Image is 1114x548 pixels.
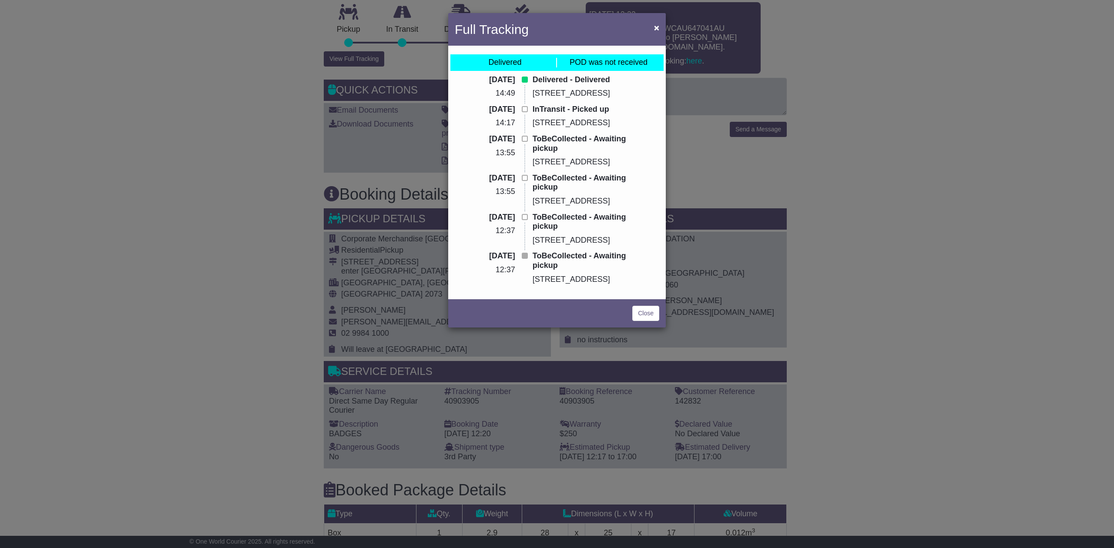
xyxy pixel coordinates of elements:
p: [DATE] [475,134,515,144]
div: Delivered [488,58,521,67]
a: Close [632,306,659,321]
p: [STREET_ADDRESS] [533,118,639,128]
p: [STREET_ADDRESS] [533,275,639,284]
button: Close [650,19,664,37]
p: InTransit - Picked up [533,105,639,114]
p: 12:37 [475,265,515,275]
p: 13:55 [475,148,515,158]
p: [DATE] [475,105,515,114]
p: [DATE] [475,174,515,183]
p: [STREET_ADDRESS] [533,157,639,167]
p: ToBeCollected - Awaiting pickup [533,134,639,153]
p: [STREET_ADDRESS] [533,236,639,245]
p: 12:37 [475,226,515,236]
p: ToBeCollected - Awaiting pickup [533,174,639,192]
span: × [654,23,659,33]
p: Delivered - Delivered [533,75,639,85]
p: ToBeCollected - Awaiting pickup [533,251,639,270]
p: [STREET_ADDRESS] [533,89,639,98]
h4: Full Tracking [455,20,529,39]
p: 14:49 [475,89,515,98]
p: [STREET_ADDRESS] [533,197,639,206]
p: [DATE] [475,213,515,222]
p: 14:17 [475,118,515,128]
p: ToBeCollected - Awaiting pickup [533,213,639,231]
p: [DATE] [475,75,515,85]
p: 13:55 [475,187,515,197]
p: [DATE] [475,251,515,261]
span: POD was not received [570,58,648,67]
